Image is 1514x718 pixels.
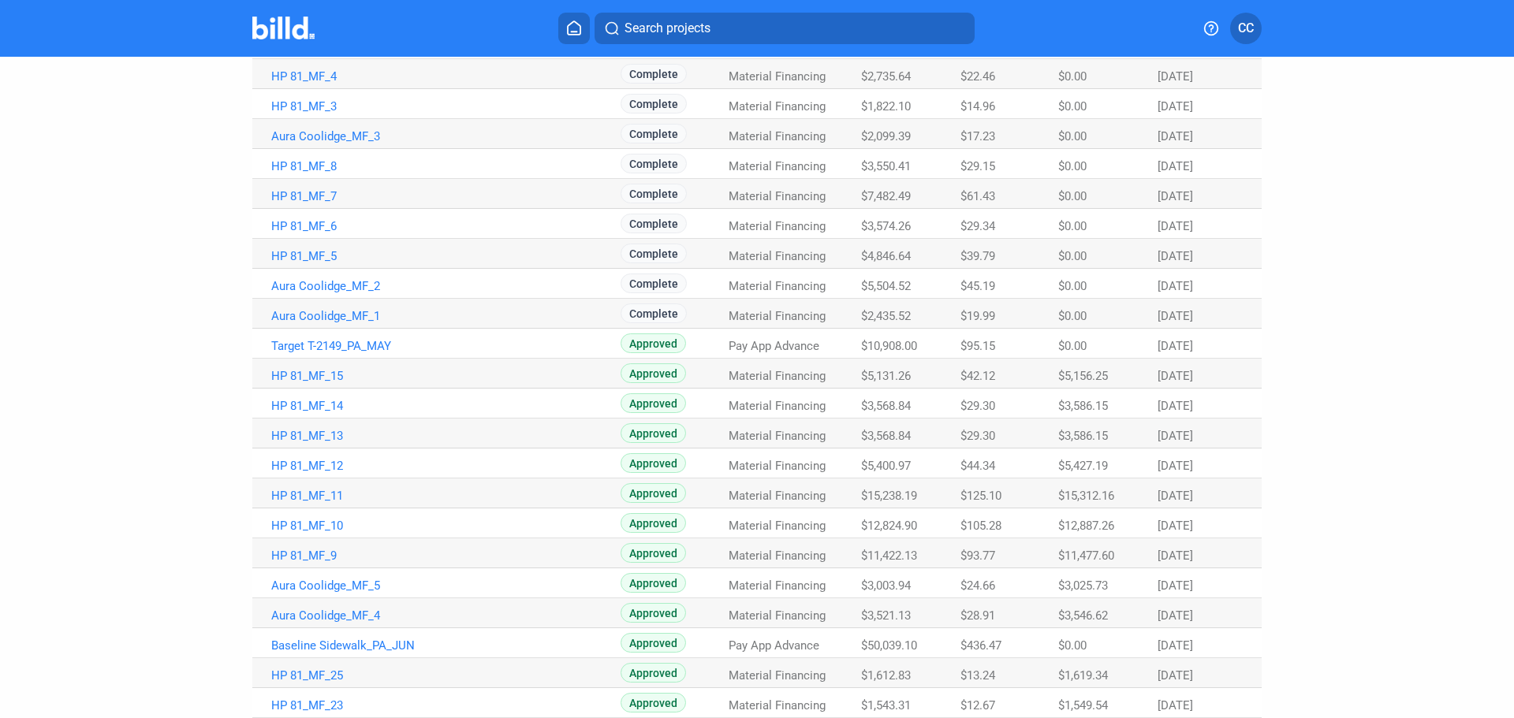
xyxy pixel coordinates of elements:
[621,64,687,84] span: Complete
[960,159,995,173] span: $29.15
[621,273,687,293] span: Complete
[1058,309,1087,323] span: $0.00
[729,668,826,683] span: Material Financing
[960,369,995,383] span: $42.12
[621,633,686,653] span: Approved
[729,578,826,593] span: Material Financing
[960,189,995,203] span: $61.43
[729,459,826,473] span: Material Financing
[729,429,826,443] span: Material Financing
[621,483,686,503] span: Approved
[1158,129,1193,143] span: [DATE]
[271,159,621,173] a: HP 81_MF_8
[729,249,826,263] span: Material Financing
[271,549,621,563] a: HP 81_MF_9
[729,519,826,533] span: Material Financing
[1058,159,1087,173] span: $0.00
[729,489,826,503] span: Material Financing
[960,309,995,323] span: $19.99
[861,429,911,443] span: $3,568.84
[621,603,686,623] span: Approved
[1058,339,1087,353] span: $0.00
[271,219,621,233] a: HP 81_MF_6
[861,369,911,383] span: $5,131.26
[1058,399,1108,413] span: $3,586.15
[960,578,995,593] span: $24.66
[1058,638,1087,653] span: $0.00
[960,459,995,473] span: $44.34
[1158,339,1193,353] span: [DATE]
[1158,489,1193,503] span: [DATE]
[1058,249,1087,263] span: $0.00
[861,638,917,653] span: $50,039.10
[621,423,686,443] span: Approved
[1158,219,1193,233] span: [DATE]
[1158,668,1193,683] span: [DATE]
[621,573,686,593] span: Approved
[271,429,621,443] a: HP 81_MF_13
[729,369,826,383] span: Material Financing
[271,369,621,383] a: HP 81_MF_15
[960,399,995,413] span: $29.30
[271,69,621,84] a: HP 81_MF_4
[1058,668,1108,683] span: $1,619.34
[621,124,687,143] span: Complete
[621,543,686,563] span: Approved
[621,693,686,712] span: Approved
[861,399,911,413] span: $3,568.84
[1058,549,1114,563] span: $11,477.60
[1158,608,1193,623] span: [DATE]
[1158,99,1193,113] span: [DATE]
[1158,399,1193,413] span: [DATE]
[861,279,911,293] span: $5,504.52
[621,154,687,173] span: Complete
[729,69,826,84] span: Material Financing
[729,159,826,173] span: Material Financing
[861,249,911,263] span: $4,846.64
[960,339,995,353] span: $95.15
[960,608,995,623] span: $28.91
[861,698,911,712] span: $1,543.31
[1158,549,1193,563] span: [DATE]
[1158,698,1193,712] span: [DATE]
[729,698,826,712] span: Material Financing
[861,519,917,533] span: $12,824.90
[861,309,911,323] span: $2,435.52
[621,94,687,113] span: Complete
[1058,129,1087,143] span: $0.00
[729,189,826,203] span: Material Financing
[861,219,911,233] span: $3,574.26
[729,99,826,113] span: Material Financing
[861,159,911,173] span: $3,550.41
[271,309,621,323] a: Aura Coolidge_MF_1
[960,638,1001,653] span: $436.47
[1058,608,1108,623] span: $3,546.62
[621,214,687,233] span: Complete
[595,13,975,44] button: Search projects
[1158,519,1193,533] span: [DATE]
[1058,578,1108,593] span: $3,025.73
[729,549,826,563] span: Material Financing
[960,549,995,563] span: $93.77
[861,99,911,113] span: $1,822.10
[271,519,621,533] a: HP 81_MF_10
[1158,459,1193,473] span: [DATE]
[861,459,911,473] span: $5,400.97
[621,513,686,533] span: Approved
[960,698,995,712] span: $12.67
[1158,309,1193,323] span: [DATE]
[861,668,911,683] span: $1,612.83
[861,339,917,353] span: $10,908.00
[729,339,819,353] span: Pay App Advance
[621,333,686,353] span: Approved
[729,608,826,623] span: Material Financing
[271,399,621,413] a: HP 81_MF_14
[271,668,621,683] a: HP 81_MF_25
[729,129,826,143] span: Material Financing
[621,184,687,203] span: Complete
[861,189,911,203] span: $7,482.49
[861,69,911,84] span: $2,735.64
[960,249,995,263] span: $39.79
[1058,519,1114,533] span: $12,887.26
[861,489,917,503] span: $15,238.19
